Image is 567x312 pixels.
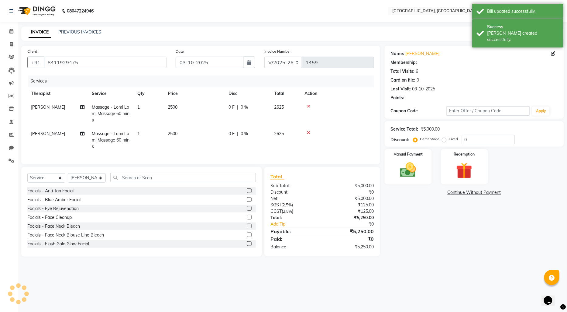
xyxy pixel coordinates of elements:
[393,152,423,157] label: Manual Payment
[241,131,248,137] span: 0 %
[454,152,475,157] label: Redemption
[266,208,322,215] div: ( )
[541,288,561,306] iframe: chat widget
[274,131,284,136] span: 2625
[322,228,378,235] div: ₹5,250.00
[406,51,440,57] a: [PERSON_NAME]
[110,173,256,182] input: Search or Scan
[446,106,530,116] input: Enter Offer / Coupon Code
[168,104,177,110] span: 2500
[270,87,301,100] th: Total
[391,68,415,75] div: Total Visits:
[168,131,177,136] span: 2500
[322,235,378,243] div: ₹0
[322,202,378,208] div: ₹125.00
[332,221,378,227] div: ₹0
[420,136,440,142] label: Percentage
[27,241,89,247] div: Facials - Flash Gold Glow Facial
[229,104,235,110] span: 0 F
[27,197,81,203] div: Facials - Blue Amber Facial
[322,183,378,189] div: ₹5,000.00
[31,104,65,110] span: [PERSON_NAME]
[270,202,281,208] span: SGST
[92,131,129,149] span: Massage - Lomi Lomi Massage 60 mins
[137,131,140,136] span: 1
[391,108,446,114] div: Coupon Code
[391,126,418,132] div: Service Total:
[270,174,284,180] span: Total
[229,131,235,137] span: 0 F
[15,2,57,19] img: logo
[283,202,292,207] span: 2.5%
[391,51,404,57] div: Name:
[301,87,374,100] th: Action
[88,87,134,100] th: Service
[134,87,164,100] th: Qty
[391,86,411,92] div: Last Visit:
[137,104,140,110] span: 1
[27,188,74,194] div: Facials - Anti-tan Facial
[391,95,404,101] div: Points:
[322,208,378,215] div: ₹125.00
[31,131,65,136] span: [PERSON_NAME]
[412,86,435,92] div: 03-10-2025
[322,189,378,195] div: ₹0
[27,87,88,100] th: Therapist
[274,104,284,110] span: 2625
[532,107,550,116] button: Apply
[266,221,332,227] a: Add Tip
[27,205,79,212] div: Facials - Eye Rejuvenation
[27,57,44,68] button: +91
[391,77,416,83] div: Card on file:
[266,235,322,243] div: Paid:
[266,244,322,250] div: Balance :
[386,189,563,196] a: Continue Without Payment
[27,214,72,221] div: Facials - Face Cleanup
[417,77,419,83] div: 0
[391,137,410,143] div: Discount:
[270,209,282,214] span: CGST
[29,27,51,38] a: INVOICE
[67,2,94,19] b: 08047224946
[164,87,225,100] th: Price
[395,161,421,179] img: _cash.svg
[266,189,322,195] div: Discount:
[266,202,322,208] div: ( )
[487,8,559,15] div: Bill updated successfully.
[237,104,238,110] span: |
[241,104,248,110] span: 0 %
[44,57,167,68] input: Search by Name/Mobile/Email/Code
[27,232,104,238] div: Facials - Face Neck Blouse Line Bleach
[449,136,458,142] label: Fixed
[322,215,378,221] div: ₹5,250.00
[266,195,322,202] div: Net:
[92,104,129,123] span: Massage - Lomi Lomi Massage 60 mins
[176,49,184,54] label: Date
[421,126,440,132] div: ₹5,000.00
[416,68,418,75] div: 6
[266,215,322,221] div: Total:
[266,183,322,189] div: Sub Total:
[266,228,322,235] div: Payable:
[322,195,378,202] div: ₹5,000.00
[27,49,37,54] label: Client
[322,244,378,250] div: ₹5,250.00
[487,24,559,30] div: Success
[28,75,379,87] div: Services
[225,87,270,100] th: Disc
[58,29,101,35] a: PREVIOUS INVOICES
[487,30,559,43] div: Bill created successfully.
[391,59,417,66] div: Membership:
[27,223,80,230] div: Facials - Face Neck Bleach
[264,49,291,54] label: Invoice Number
[451,161,477,181] img: _gift.svg
[283,209,292,214] span: 2.5%
[237,131,238,137] span: |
